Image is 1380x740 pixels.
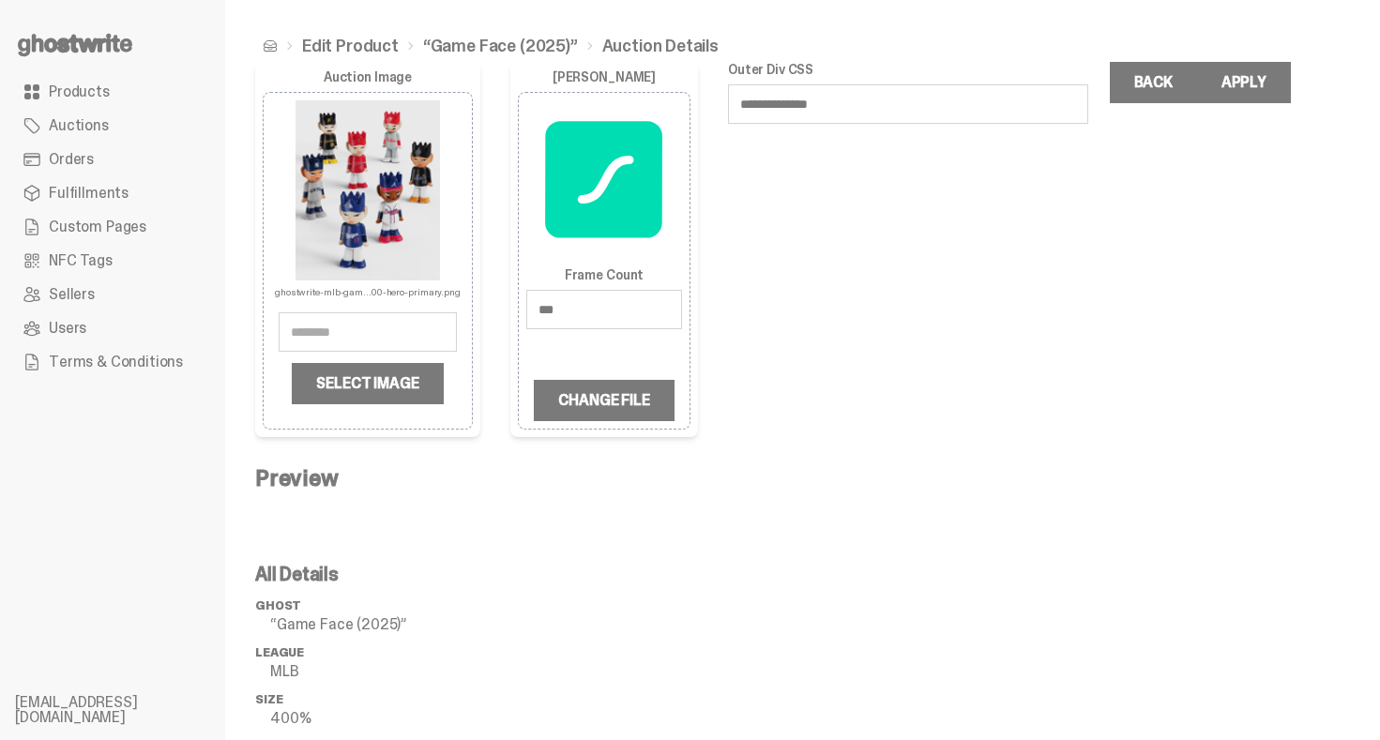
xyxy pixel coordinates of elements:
a: Edit Product [302,38,399,54]
a: Terms & Conditions [15,345,210,379]
p: “Game Face (2025)” [270,617,463,632]
p: All Details [255,565,463,583]
p: MLB [270,664,463,679]
span: Users [49,321,86,336]
a: Users [15,311,210,345]
span: Sellers [49,287,95,302]
a: Back [1110,62,1197,103]
span: Size [255,691,282,707]
label: Auction Image [263,69,473,84]
a: Fulfillments [15,176,210,210]
img: Lottie_Creator_d015ee2074.svg [544,100,664,258]
li: [EMAIL_ADDRESS][DOMAIN_NAME] [15,695,240,725]
span: Terms & Conditions [49,355,183,370]
p: ghostwrite-mlb-gam...00-hero-primary.png [275,280,461,297]
span: ghost [255,597,301,613]
a: “Game Face (2025)” [423,38,578,54]
label: Change File [534,380,674,421]
span: Auctions [49,118,109,133]
label: Frame Count [526,267,682,282]
a: Auctions [15,109,210,143]
a: Products [15,75,210,109]
a: Orders [15,143,210,176]
li: Auction Details [578,38,719,54]
label: Outer Div CSS [728,62,1088,77]
span: Products [49,84,110,99]
span: Orders [49,152,94,167]
div: Apply [1221,75,1266,90]
a: Custom Pages [15,210,210,244]
span: Fulfillments [49,186,129,201]
h4: Preview [255,467,1088,490]
span: League [255,644,304,660]
a: NFC Tags [15,244,210,278]
p: 400% [270,711,463,726]
a: Sellers [15,278,210,311]
span: NFC Tags [49,253,113,268]
label: Select Image [292,363,443,404]
span: Custom Pages [49,219,146,234]
label: [PERSON_NAME] [553,69,656,84]
button: Apply [1197,62,1291,103]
